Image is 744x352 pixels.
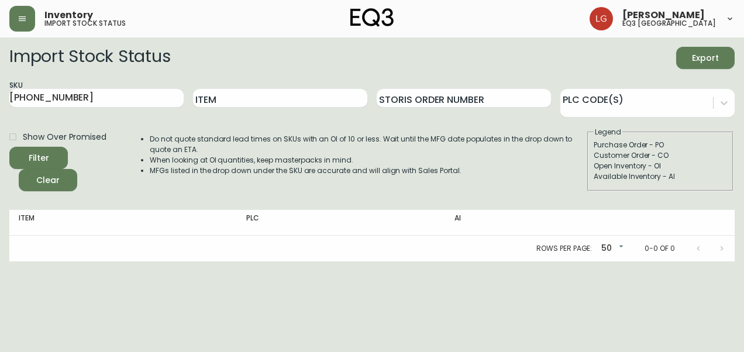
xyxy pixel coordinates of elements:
[150,155,586,165] li: When looking at OI quantities, keep masterpacks in mind.
[29,151,49,165] div: Filter
[676,47,735,69] button: Export
[594,150,727,161] div: Customer Order - CO
[23,131,106,143] span: Show Over Promised
[44,20,126,27] h5: import stock status
[597,239,626,258] div: 50
[44,11,93,20] span: Inventory
[645,243,675,254] p: 0-0 of 0
[594,171,727,182] div: Available Inventory - AI
[150,134,586,155] li: Do not quote standard lead times on SKUs with an OI of 10 or less. Wait until the MFG date popula...
[594,161,727,171] div: Open Inventory - OI
[9,47,170,69] h2: Import Stock Status
[9,147,68,169] button: Filter
[686,51,725,65] span: Export
[237,210,445,236] th: PLC
[622,20,716,27] h5: eq3 [GEOGRAPHIC_DATA]
[445,210,611,236] th: AI
[28,173,68,188] span: Clear
[350,8,394,27] img: logo
[594,140,727,150] div: Purchase Order - PO
[594,127,622,137] legend: Legend
[622,11,705,20] span: [PERSON_NAME]
[590,7,613,30] img: da6fc1c196b8cb7038979a7df6c040e1
[9,210,237,236] th: Item
[536,243,592,254] p: Rows per page:
[150,165,586,176] li: MFGs listed in the drop down under the SKU are accurate and will align with Sales Portal.
[19,169,77,191] button: Clear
